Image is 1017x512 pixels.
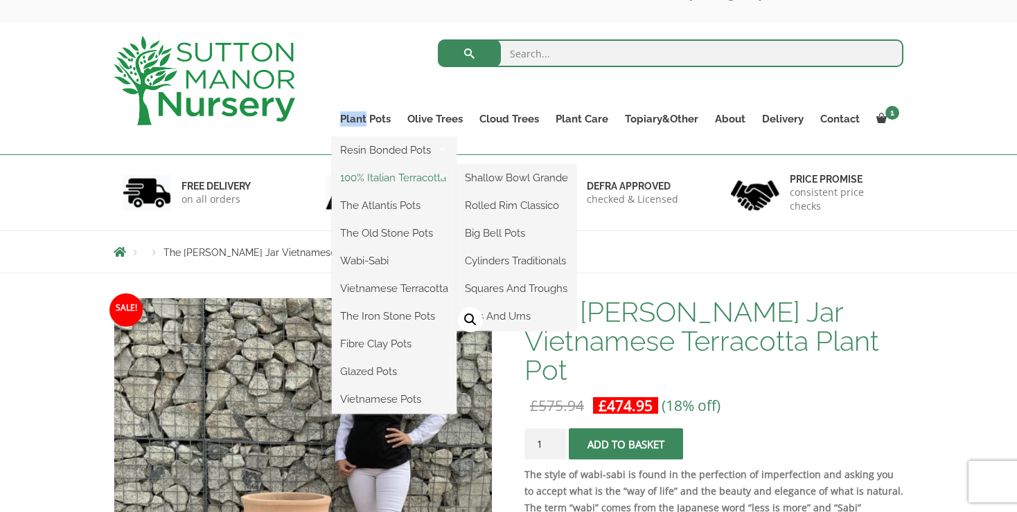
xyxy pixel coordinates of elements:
a: View full-screen image gallery [458,307,483,332]
a: Delivery [754,109,812,129]
a: Resin Bonded Pots [332,140,457,161]
a: Cylinders Traditionals [457,250,576,271]
a: Glazed Pots [332,361,457,382]
bdi: 474.95 [599,396,653,415]
a: The Old Stone Pots [332,223,457,244]
span: Sale! [109,293,143,327]
h6: Price promise [790,173,895,185]
a: Olive Trees [399,109,471,129]
img: 1.jpg [123,175,171,210]
span: (18% off) [662,396,720,415]
span: 1 [885,106,899,120]
h1: The [PERSON_NAME] Jar Vietnamese Terracotta Plant Pot [524,298,903,385]
a: Jars And Urns [457,306,576,327]
a: Topiary&Other [617,109,707,129]
a: The Iron Stone Pots [332,306,457,327]
a: Wabi-Sabi [332,250,457,271]
h6: Defra approved [587,180,678,192]
h6: FREE DELIVERY [182,180,251,192]
input: Search... [438,39,904,67]
p: consistent price checks [790,185,895,213]
a: Plant Care [547,109,617,129]
a: Vietnamese Terracotta [332,278,457,299]
a: 1 [868,109,903,129]
p: on all orders [182,192,251,206]
span: The [PERSON_NAME] Jar Vietnamese Terracotta Plant Pot [163,247,430,258]
a: Squares And Troughs [457,278,576,299]
img: 2.jpg [326,175,374,210]
p: checked & Licensed [587,192,678,206]
a: Fibre Clay Pots [332,333,457,354]
a: 100% Italian Terracotta [332,167,457,188]
img: 4.jpg [731,172,779,214]
img: logo [114,36,295,125]
button: Add to basket [569,428,683,459]
a: Cloud Trees [471,109,547,129]
a: Vietnamese Pots [332,389,457,410]
span: £ [599,396,607,415]
a: Plant Pots [332,109,399,129]
input: Product quantity [524,428,566,459]
a: Rolled Rim Classico [457,195,576,216]
a: Contact [812,109,868,129]
a: About [707,109,754,129]
bdi: 575.94 [530,396,584,415]
nav: Breadcrumbs [114,246,903,257]
a: The Atlantis Pots [332,195,457,216]
a: Shallow Bowl Grande [457,167,576,188]
span: £ [530,396,538,415]
a: Big Bell Pots [457,223,576,244]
